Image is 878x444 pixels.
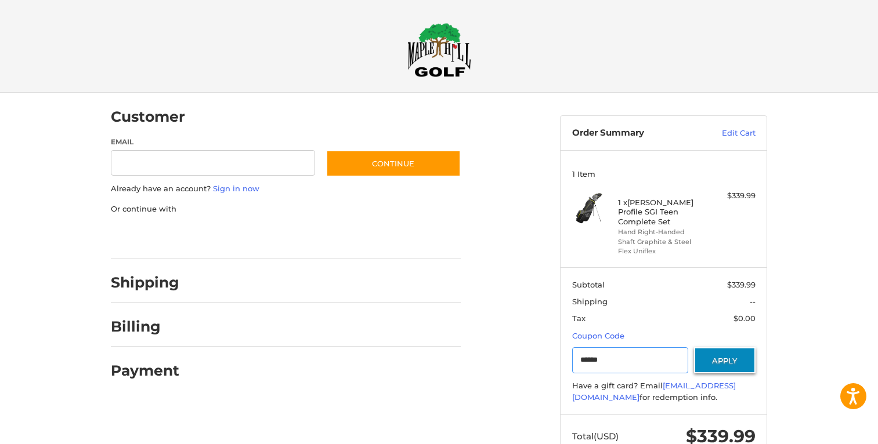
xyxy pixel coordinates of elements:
[727,280,756,289] span: $339.99
[572,431,619,442] span: Total (USD)
[111,362,179,380] h2: Payment
[572,381,736,402] a: [EMAIL_ADDRESS][DOMAIN_NAME]
[618,198,707,226] h4: 1 x [PERSON_NAME] Profile SGI Teen Complete Set
[572,280,605,289] span: Subtotal
[407,23,471,77] img: Maple Hill Golf
[710,190,756,202] div: $339.99
[694,347,756,373] button: Apply
[572,380,756,403] div: Have a gift card? Email for redemption info.
[572,314,586,323] span: Tax
[572,347,689,373] input: Gift Certificate or Coupon Code
[326,150,461,177] button: Continue
[205,226,292,247] iframe: PayPal-paylater
[111,274,179,292] h2: Shipping
[618,227,707,237] li: Hand Right-Handed
[111,137,315,147] label: Email
[750,297,756,306] span: --
[618,237,707,247] li: Shaft Graphite & Steel
[572,297,608,306] span: Shipping
[618,246,707,256] li: Flex Uniflex
[111,318,179,336] h2: Billing
[572,169,756,179] h3: 1 Item
[213,184,259,193] a: Sign in now
[697,128,756,139] a: Edit Cart
[107,226,194,247] iframe: PayPal-paypal
[111,203,461,215] p: Or continue with
[734,314,756,323] span: $0.00
[304,226,391,247] iframe: PayPal-venmo
[111,108,185,126] h2: Customer
[572,128,697,139] h3: Order Summary
[572,331,624,340] a: Coupon Code
[111,183,461,195] p: Already have an account?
